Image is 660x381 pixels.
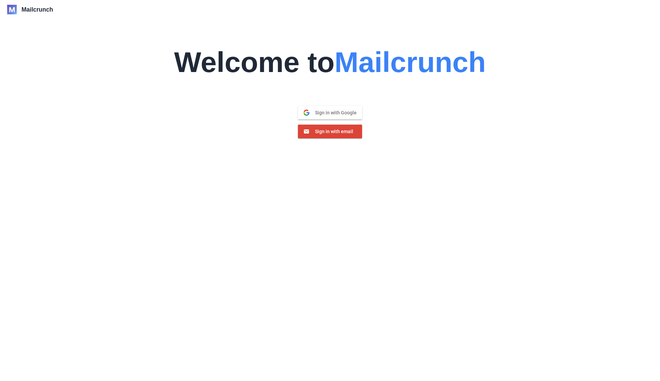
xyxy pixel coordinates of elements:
button: Sign in with Google [298,106,362,119]
button: Sign in with email [298,125,362,138]
span: Sign in with email [310,128,353,135]
span: Sign in with Google [310,110,357,116]
img: logo [7,5,17,14]
h1: Welcome to [174,14,486,76]
span: Mailcrunch [334,46,486,78]
span: Mailcrunch [21,5,53,14]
